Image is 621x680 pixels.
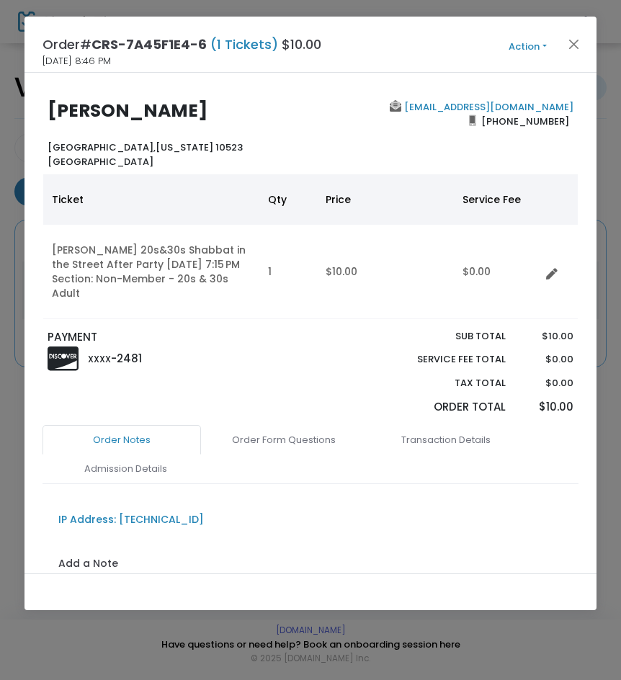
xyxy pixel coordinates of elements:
[205,425,363,455] a: Order Form Questions
[48,329,303,346] p: PAYMENT
[385,399,506,416] p: Order Total
[476,109,573,133] span: [PHONE_NUMBER]
[43,225,259,319] td: [PERSON_NAME] 20s&30s Shabbat in the Street After Party [DATE] 7:15 PM Section: Non-Member - 20s ...
[43,35,321,54] h4: Order# $10.00
[520,329,573,344] p: $10.00
[259,174,317,225] th: Qty
[43,425,201,455] a: Order Notes
[520,376,573,390] p: $0.00
[58,556,118,575] label: Add a Note
[385,352,506,367] p: Service Fee Total
[485,39,571,55] button: Action
[385,329,506,344] p: Sub total
[207,35,282,53] span: (1 Tickets)
[385,376,506,390] p: Tax Total
[43,54,111,68] span: [DATE] 8:46 PM
[91,35,207,53] span: CRS-7A45F1E4-6
[564,35,583,53] button: Close
[317,225,454,319] td: $10.00
[43,174,577,319] div: Data table
[454,225,540,319] td: $0.00
[111,351,142,366] span: -2481
[58,512,204,527] div: IP Address: [TECHNICAL_ID]
[48,140,156,154] span: [GEOGRAPHIC_DATA],
[367,425,525,455] a: Transaction Details
[48,98,207,123] b: [PERSON_NAME]
[454,174,540,225] th: Service Fee
[43,174,259,225] th: Ticket
[520,352,573,367] p: $0.00
[401,100,573,114] a: [EMAIL_ADDRESS][DOMAIN_NAME]
[259,225,317,319] td: 1
[88,353,111,365] span: XXXX
[46,454,205,484] a: Admission Details
[520,399,573,416] p: $10.00
[317,174,454,225] th: Price
[48,140,243,169] b: [US_STATE] 10523 [GEOGRAPHIC_DATA]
